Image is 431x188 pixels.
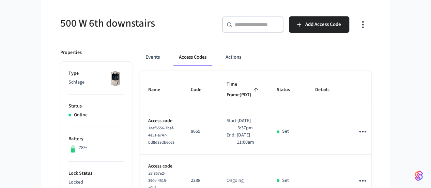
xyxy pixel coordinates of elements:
p: Status [68,103,124,110]
p: Locked [68,179,124,186]
p: Set [282,128,289,135]
p: [DATE] 11:00am [237,132,260,146]
p: Set [282,177,289,184]
div: Start: [227,117,237,132]
p: Access code [148,163,174,170]
span: Add Access Code [305,20,341,29]
img: Schlage Sense Smart Deadbolt with Camelot Trim, Front [107,70,124,87]
button: Actions [220,49,247,66]
button: Access Codes [173,49,212,66]
button: Events [140,49,165,66]
span: Name [148,85,169,95]
p: 8669 [191,128,210,135]
button: Add Access Code [289,16,349,33]
p: [DATE] 3:37pm [237,117,260,132]
p: 2288 [191,177,210,184]
span: Code [191,85,210,95]
div: ant example [140,49,371,66]
p: Online [74,112,88,119]
p: Properties [60,49,82,56]
p: Type [68,70,124,77]
p: Access code [148,117,174,125]
p: 78% [79,144,88,151]
p: Battery [68,135,124,143]
img: SeamLogoGradient.69752ec5.svg [415,170,423,181]
span: Time Frame(PDT) [227,79,260,101]
span: Status [277,85,299,95]
h5: 500 W 6th downstairs [60,16,212,30]
p: Lock Status [68,170,124,177]
span: 1aef6556-7baf-4e51-a747-bd8d38db6c63 [148,125,174,145]
span: Details [315,85,338,95]
div: End: [227,132,237,146]
p: Schlage [68,79,124,86]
